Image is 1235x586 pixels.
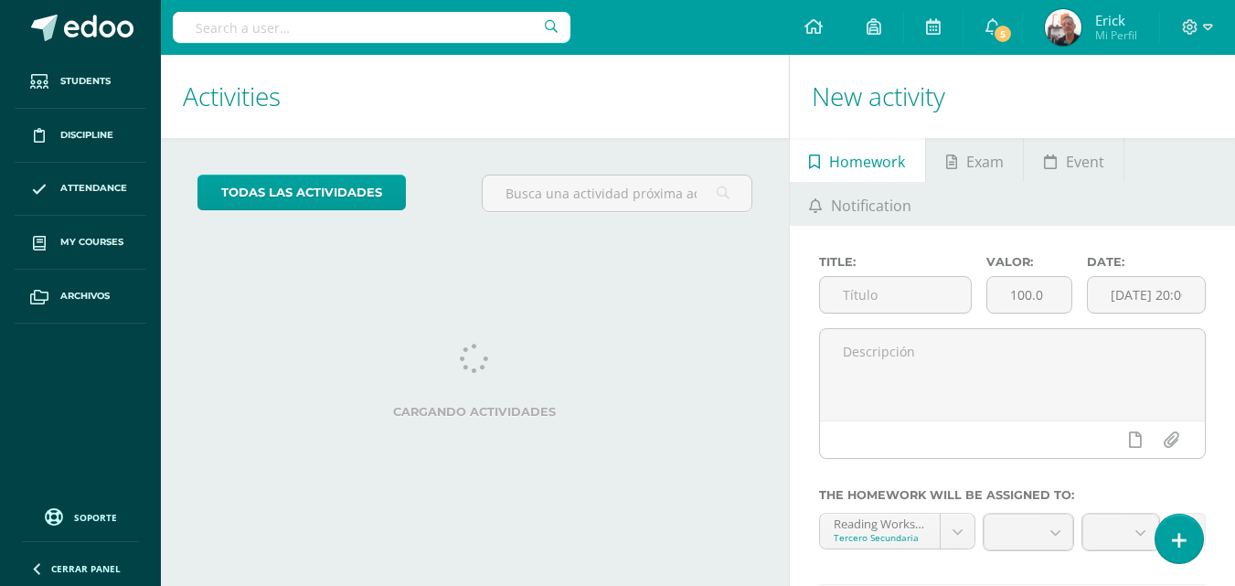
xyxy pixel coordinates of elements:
span: Soporte [74,511,117,524]
input: Search a user… [173,12,570,43]
a: Soporte [22,504,139,528]
a: todas las Actividades [197,175,406,210]
span: 5 [993,24,1013,44]
label: The homework will be assigned to: [819,488,1206,502]
a: Exam [926,138,1023,182]
a: Attendance [15,163,146,217]
span: Mi Perfil [1095,27,1137,43]
input: Fecha de entrega [1088,277,1205,313]
h1: Activities [183,55,767,138]
a: Event [1024,138,1123,182]
span: My courses [60,235,123,250]
div: Reading Workshop 'A' [834,514,927,531]
label: Date: [1087,255,1206,269]
span: Students [60,74,111,89]
a: Reading Workshop 'A'Tercero Secundaria [820,514,975,549]
span: Archivos [60,289,110,304]
span: Exam [966,140,1004,184]
input: Título [820,277,971,313]
input: Busca una actividad próxima aquí... [483,176,751,211]
label: Title: [819,255,972,269]
a: Notification [790,182,932,226]
span: Homework [829,140,905,184]
span: Erick [1095,11,1137,29]
label: Valor: [986,255,1072,269]
img: 55017845fec2dd1e23d86bbbd8458b68.png [1045,9,1081,46]
a: My courses [15,216,146,270]
a: Discipline [15,109,146,163]
div: Tercero Secundaria [834,531,927,544]
span: Notification [831,184,911,228]
span: Cerrar panel [51,562,121,575]
label: Cargando actividades [197,405,752,419]
input: Puntos máximos [987,277,1071,313]
span: Discipline [60,128,113,143]
a: Homework [790,138,925,182]
span: Event [1066,140,1104,184]
span: Attendance [60,181,127,196]
h1: New activity [812,55,1213,138]
a: Archivos [15,270,146,324]
a: Students [15,55,146,109]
